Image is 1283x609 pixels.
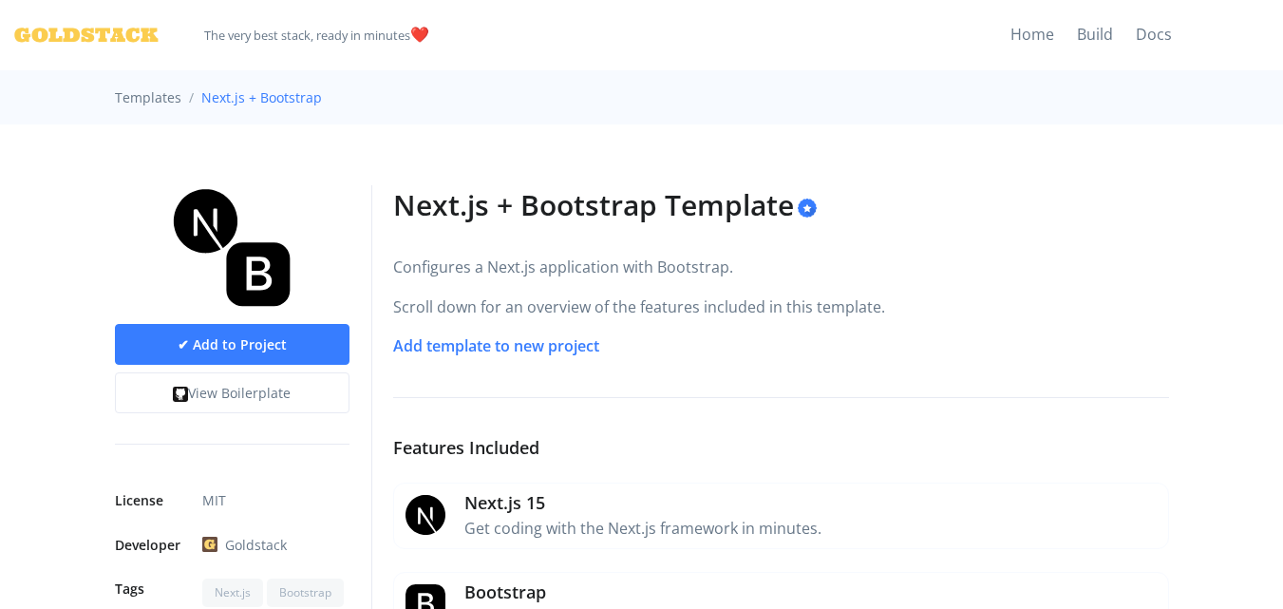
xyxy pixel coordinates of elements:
[393,436,1169,460] h4: Features Included
[464,517,1160,542] p: Get coding with the Next.js framework in minutes.
[393,335,599,356] a: Add template to new project
[204,27,410,44] small: The very best stack, ready in minutes
[115,87,181,108] li: Templates
[115,87,322,108] nav: breadcrumb
[393,295,1169,320] p: Scroll down for an overview of the features included in this template.
[798,199,817,218] img: Top Template
[14,15,143,55] a: Goldstack Logo
[393,483,1169,549] a: Feature IconNext.js 15Get coding with the Next.js framework in minutes.
[464,491,545,514] span: Next.js 15
[101,490,188,519] dt: License
[173,387,188,402] img: svg%3e
[101,535,188,563] dt: Developer
[464,580,546,603] span: Bootstrap
[202,537,217,552] img: goldstack_icon.png
[170,185,293,309] img: Template Icon
[115,372,349,413] a: View Boilerplate
[204,15,429,55] span: ️❤️
[1183,24,1269,43] iframe: GitHub Star Goldstack
[393,256,1169,280] p: Configures a Next.js application with Bootstrap.
[188,490,364,511] dd: MIT
[406,495,445,535] img: Feature Icon
[393,185,1169,225] h2: Next.js + Bootstrap Template
[115,324,349,365] a: ✔ Add to Project
[201,87,322,108] a: Next.js + Bootstrap
[202,536,287,554] a: Goldstack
